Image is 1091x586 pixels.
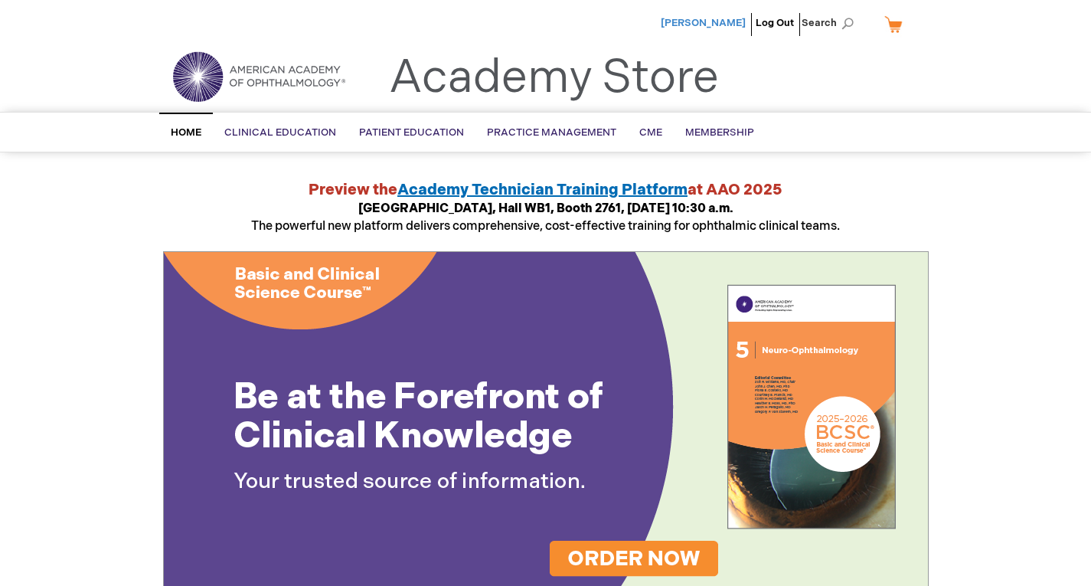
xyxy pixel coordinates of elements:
[661,17,746,29] a: [PERSON_NAME]
[309,181,782,199] strong: Preview the at AAO 2025
[685,126,754,139] span: Membership
[251,201,840,234] span: The powerful new platform delivers comprehensive, cost-effective training for ophthalmic clinical...
[397,181,688,199] a: Academy Technician Training Platform
[756,17,794,29] a: Log Out
[224,126,336,139] span: Clinical Education
[359,126,464,139] span: Patient Education
[171,126,201,139] span: Home
[639,126,662,139] span: CME
[487,126,616,139] span: Practice Management
[802,8,860,38] span: Search
[389,51,719,106] a: Academy Store
[358,201,733,216] strong: [GEOGRAPHIC_DATA], Hall WB1, Booth 2761, [DATE] 10:30 a.m.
